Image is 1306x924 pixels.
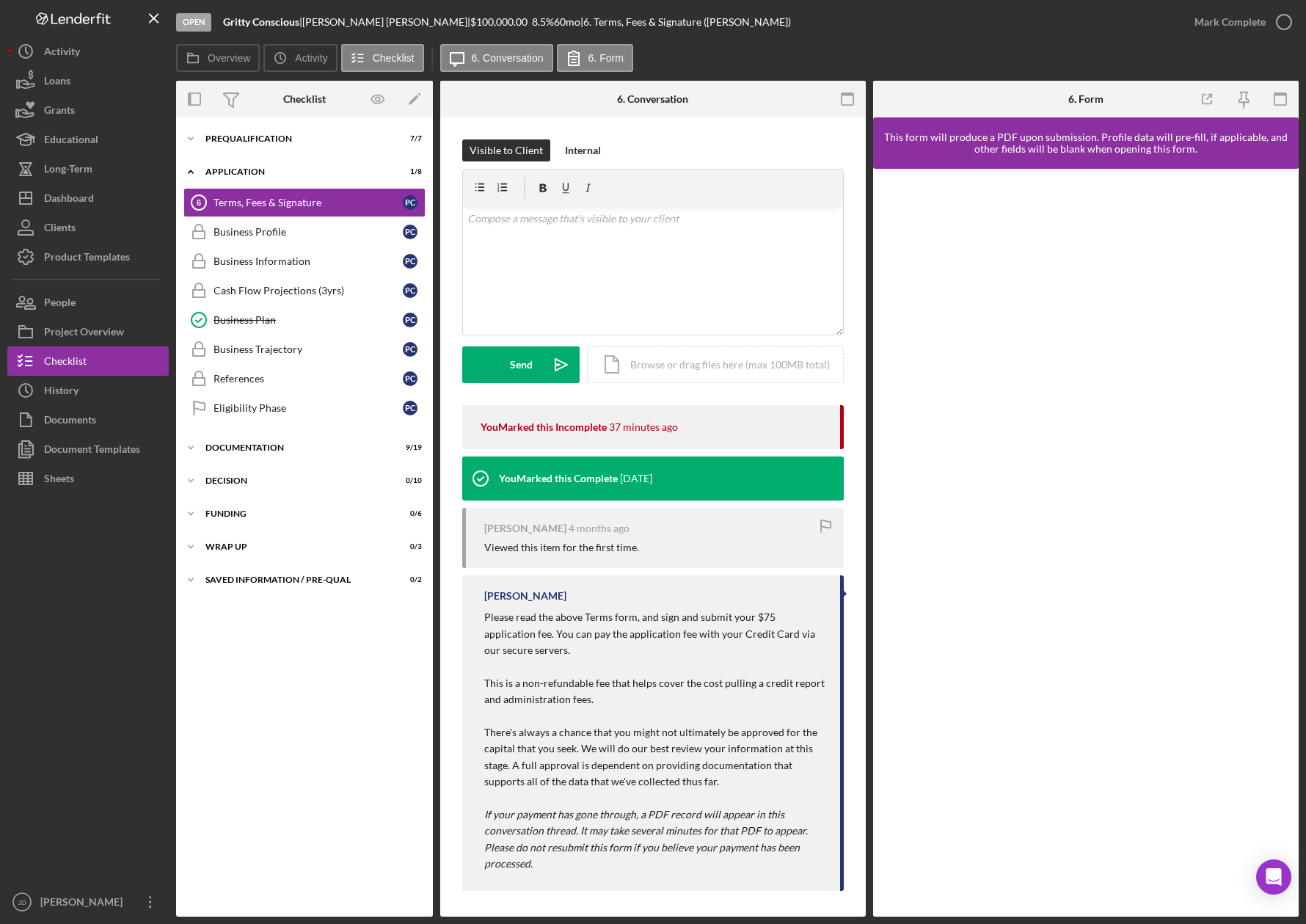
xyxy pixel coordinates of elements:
[880,131,1291,155] div: This form will produce a PDF upon submission. Profile data will pre-fill, if applicable, and othe...
[462,346,580,383] button: Send
[481,421,607,433] div: You Marked this Incomplete
[214,226,403,238] div: Business Profile
[214,314,403,326] div: Business Plan
[484,808,808,870] em: If your payment has gone through, a PDF record will appear in this conversation thread. It may ta...
[395,476,422,485] div: 0 / 10
[472,52,544,64] label: 6. Conversation
[183,364,426,393] a: ReferencesPC
[205,167,385,176] div: Application
[403,195,417,210] div: P C
[403,254,417,269] div: P C
[403,371,417,386] div: P C
[1180,7,1299,37] button: Mark Complete
[214,197,403,208] div: Terms, Fees & Signature
[565,139,601,161] div: Internal
[484,542,639,553] div: Viewed this item for the first time.
[223,15,299,28] b: Gritty Conscious
[205,134,385,143] div: Prequalification
[554,16,580,28] div: 60 mo
[183,305,426,335] a: Business PlanPC
[183,393,426,423] a: Eligibility PhasePC
[484,523,566,534] div: [PERSON_NAME]
[395,542,422,551] div: 0 / 3
[183,217,426,247] a: Business ProfilePC
[620,473,652,484] time: 2025-06-24 21:42
[558,139,608,161] button: Internal
[1256,859,1291,895] div: Open Intercom Messenger
[214,285,403,297] div: Cash Flow Projections (3yrs)
[205,575,385,584] div: Saved Information / Pre-Qual
[214,373,403,385] div: References
[208,52,250,64] label: Overview
[470,16,532,28] div: $100,000.00
[37,887,132,920] div: [PERSON_NAME]
[470,139,543,161] div: Visible to Client
[484,590,566,602] div: [PERSON_NAME]
[609,421,678,433] time: 2025-08-28 14:52
[403,313,417,327] div: P C
[499,473,618,484] div: You Marked this Complete
[484,609,825,872] p: Please read the above Terms form, and sign and submit your $75 application fee. You can pay the a...
[557,44,633,72] button: 6. Form
[263,44,337,72] button: Activity
[403,225,417,239] div: P C
[403,401,417,415] div: P C
[888,183,1285,902] iframe: Lenderfit form
[580,16,791,28] div: | 6. Terms, Fees & Signature ([PERSON_NAME])
[183,188,426,217] a: 6Terms, Fees & SignaturePC
[395,509,422,518] div: 0 / 6
[302,16,470,28] div: [PERSON_NAME] [PERSON_NAME] |
[214,255,403,267] div: Business Information
[617,93,688,105] div: 6. Conversation
[395,575,422,584] div: 0 / 2
[205,443,385,452] div: Documentation
[588,52,624,64] label: 6. Form
[214,402,403,414] div: Eligibility Phase
[295,52,327,64] label: Activity
[205,509,385,518] div: Funding
[395,443,422,452] div: 9 / 19
[341,44,424,72] button: Checklist
[197,198,201,207] tspan: 6
[462,139,550,161] button: Visible to Client
[373,52,415,64] label: Checklist
[395,134,422,143] div: 7 / 7
[205,542,385,551] div: Wrap up
[403,342,417,357] div: P C
[183,335,426,364] a: Business TrajectoryPC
